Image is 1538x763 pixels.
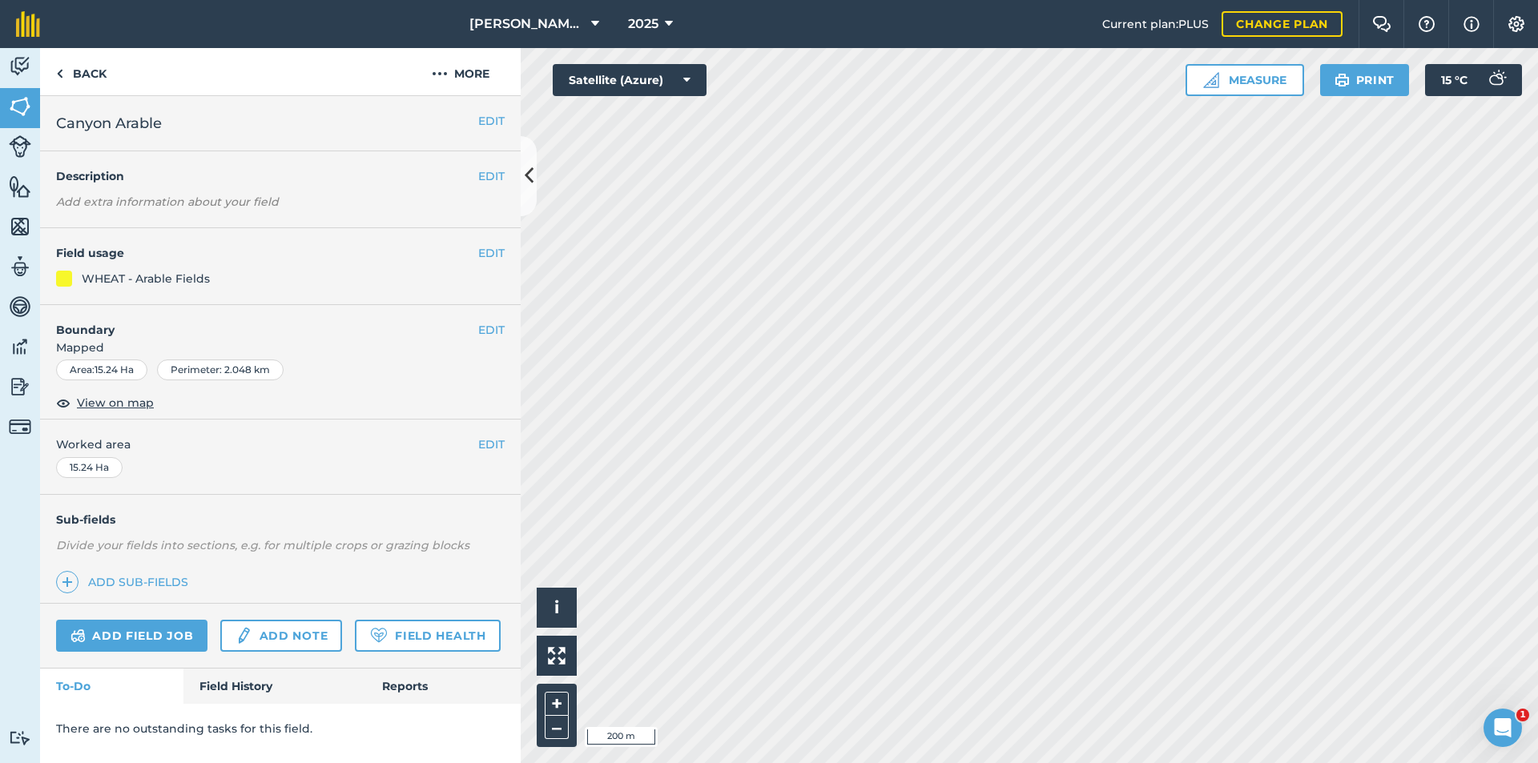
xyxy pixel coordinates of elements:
span: [PERSON_NAME] Cross [469,14,585,34]
button: – [545,716,569,739]
span: Worked area [56,436,505,453]
img: svg+xml;base64,PD94bWwgdmVyc2lvbj0iMS4wIiBlbmNvZGluZz0idXRmLTgiPz4KPCEtLSBHZW5lcmF0b3I6IEFkb2JlIE... [9,255,31,279]
img: svg+xml;base64,PD94bWwgdmVyc2lvbj0iMS4wIiBlbmNvZGluZz0idXRmLTgiPz4KPCEtLSBHZW5lcmF0b3I6IEFkb2JlIE... [9,416,31,438]
img: Ruler icon [1203,72,1219,88]
span: 15 ° C [1441,64,1468,96]
a: Change plan [1222,11,1343,37]
img: svg+xml;base64,PHN2ZyB4bWxucz0iaHR0cDovL3d3dy53My5vcmcvMjAwMC9zdmciIHdpZHRoPSIxOCIgaGVpZ2h0PSIyNC... [56,393,70,412]
em: Divide your fields into sections, e.g. for multiple crops or grazing blocks [56,538,469,552]
img: svg+xml;base64,PHN2ZyB4bWxucz0iaHR0cDovL3d3dy53My5vcmcvMjAwMC9zdmciIHdpZHRoPSI1NiIgaGVpZ2h0PSI2MC... [9,175,31,199]
span: i [554,597,559,617]
img: svg+xml;base64,PD94bWwgdmVyc2lvbj0iMS4wIiBlbmNvZGluZz0idXRmLTgiPz4KPCEtLSBHZW5lcmF0b3I6IEFkb2JlIE... [70,626,86,645]
button: 15 °C [1425,64,1522,96]
em: Add extra information about your field [56,195,279,209]
img: A question mark icon [1417,16,1436,32]
button: EDIT [478,167,505,185]
button: i [537,588,577,628]
div: WHEAT - Arable Fields [82,270,210,287]
a: Add sub-fields [56,571,195,593]
img: svg+xml;base64,PHN2ZyB4bWxucz0iaHR0cDovL3d3dy53My5vcmcvMjAwMC9zdmciIHdpZHRoPSI1NiIgaGVpZ2h0PSI2MC... [9,215,31,239]
img: svg+xml;base64,PD94bWwgdmVyc2lvbj0iMS4wIiBlbmNvZGluZz0idXRmLTgiPz4KPCEtLSBHZW5lcmF0b3I6IEFkb2JlIE... [9,295,31,319]
span: Current plan : PLUS [1102,15,1209,33]
h4: Boundary [40,305,478,339]
button: EDIT [478,321,505,339]
a: Reports [366,669,521,704]
img: svg+xml;base64,PHN2ZyB4bWxucz0iaHR0cDovL3d3dy53My5vcmcvMjAwMC9zdmciIHdpZHRoPSI5IiBoZWlnaHQ9IjI0Ii... [56,64,63,83]
img: svg+xml;base64,PD94bWwgdmVyc2lvbj0iMS4wIiBlbmNvZGluZz0idXRmLTgiPz4KPCEtLSBHZW5lcmF0b3I6IEFkb2JlIE... [9,135,31,158]
a: To-Do [40,669,183,704]
img: svg+xml;base64,PD94bWwgdmVyc2lvbj0iMS4wIiBlbmNvZGluZz0idXRmLTgiPz4KPCEtLSBHZW5lcmF0b3I6IEFkb2JlIE... [1480,64,1512,96]
a: Add field job [56,620,207,652]
img: Four arrows, one pointing top left, one top right, one bottom right and the last bottom left [548,647,566,665]
a: Field Health [355,620,500,652]
img: svg+xml;base64,PD94bWwgdmVyc2lvbj0iMS4wIiBlbmNvZGluZz0idXRmLTgiPz4KPCEtLSBHZW5lcmF0b3I6IEFkb2JlIE... [9,375,31,399]
span: Canyon Arable [56,112,162,135]
iframe: Intercom live chat [1484,709,1522,747]
h4: Sub-fields [40,511,521,528]
img: svg+xml;base64,PHN2ZyB4bWxucz0iaHR0cDovL3d3dy53My5vcmcvMjAwMC9zdmciIHdpZHRoPSIyMCIgaGVpZ2h0PSIyNC... [432,64,448,83]
p: There are no outstanding tasks for this field. [56,720,505,737]
button: More [401,48,521,95]
button: EDIT [478,436,505,453]
button: Satellite (Azure) [553,64,707,96]
span: View on map [77,394,154,412]
img: svg+xml;base64,PD94bWwgdmVyc2lvbj0iMS4wIiBlbmNvZGluZz0idXRmLTgiPz4KPCEtLSBHZW5lcmF0b3I6IEFkb2JlIE... [9,730,31,745]
a: Back [40,48,123,95]
img: Two speech bubbles overlapping with the left bubble in the forefront [1372,16,1391,32]
div: Perimeter : 2.048 km [157,359,284,380]
img: svg+xml;base64,PD94bWwgdmVyc2lvbj0iMS4wIiBlbmNvZGluZz0idXRmLTgiPz4KPCEtLSBHZW5lcmF0b3I6IEFkb2JlIE... [235,626,252,645]
img: svg+xml;base64,PHN2ZyB4bWxucz0iaHR0cDovL3d3dy53My5vcmcvMjAwMC9zdmciIHdpZHRoPSIxNyIgaGVpZ2h0PSIxNy... [1464,14,1480,34]
button: EDIT [478,112,505,130]
img: svg+xml;base64,PHN2ZyB4bWxucz0iaHR0cDovL3d3dy53My5vcmcvMjAwMC9zdmciIHdpZHRoPSIxOSIgaGVpZ2h0PSIyNC... [1335,70,1350,90]
div: Area : 15.24 Ha [56,359,147,380]
span: Mapped [40,339,521,356]
img: svg+xml;base64,PD94bWwgdmVyc2lvbj0iMS4wIiBlbmNvZGluZz0idXRmLTgiPz4KPCEtLSBHZW5lcmF0b3I6IEFkb2JlIE... [9,54,31,78]
h4: Description [56,167,505,185]
img: svg+xml;base64,PHN2ZyB4bWxucz0iaHR0cDovL3d3dy53My5vcmcvMjAwMC9zdmciIHdpZHRoPSIxNCIgaGVpZ2h0PSIyNC... [62,572,73,592]
button: EDIT [478,244,505,262]
div: 15.24 Ha [56,457,123,478]
button: + [545,692,569,716]
a: Field History [183,669,365,704]
a: Add note [220,620,342,652]
img: A cog icon [1507,16,1526,32]
button: View on map [56,393,154,412]
h4: Field usage [56,244,478,262]
img: svg+xml;base64,PHN2ZyB4bWxucz0iaHR0cDovL3d3dy53My5vcmcvMjAwMC9zdmciIHdpZHRoPSI1NiIgaGVpZ2h0PSI2MC... [9,94,31,118]
img: svg+xml;base64,PD94bWwgdmVyc2lvbj0iMS4wIiBlbmNvZGluZz0idXRmLTgiPz4KPCEtLSBHZW5lcmF0b3I6IEFkb2JlIE... [9,335,31,359]
button: Print [1320,64,1410,96]
button: Measure [1186,64,1304,96]
img: fieldmargin Logo [16,11,40,37]
span: 2025 [628,14,658,34]
span: 1 [1516,709,1529,721]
